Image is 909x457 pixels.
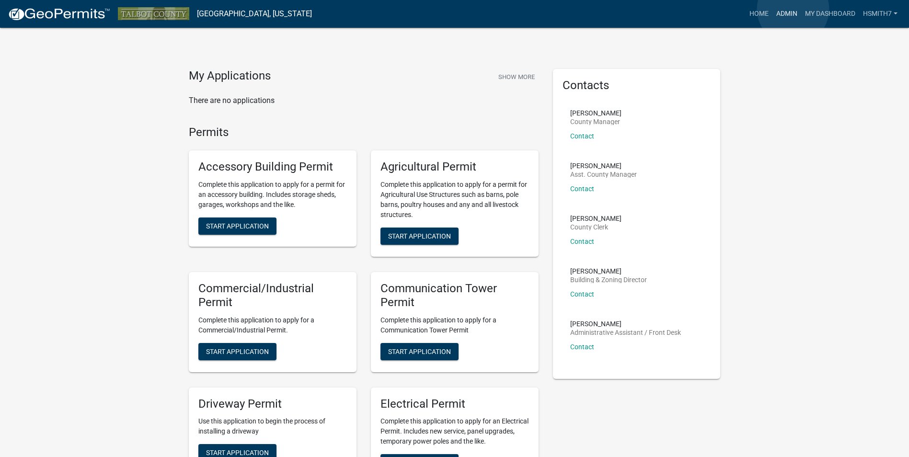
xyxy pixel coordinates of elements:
[198,416,347,436] p: Use this application to begin the process of installing a driveway
[118,7,189,20] img: Talbot County, Georgia
[570,320,681,327] p: [PERSON_NAME]
[495,69,539,85] button: Show More
[801,5,859,23] a: My Dashboard
[380,397,529,411] h5: Electrical Permit
[198,217,276,235] button: Start Application
[746,5,772,23] a: Home
[380,343,459,360] button: Start Application
[380,315,529,335] p: Complete this application to apply for a Communication Tower Permit
[570,276,647,283] p: Building & Zoning Director
[198,315,347,335] p: Complete this application to apply for a Commercial/Industrial Permit.
[198,343,276,360] button: Start Application
[570,224,621,230] p: County Clerk
[570,343,594,351] a: Contact
[570,268,647,274] p: [PERSON_NAME]
[570,215,621,222] p: [PERSON_NAME]
[198,397,347,411] h5: Driveway Permit
[380,282,529,309] h5: Communication Tower Permit
[189,126,539,139] h4: Permits
[570,185,594,193] a: Contact
[197,6,312,22] a: [GEOGRAPHIC_DATA], [US_STATE]
[570,162,637,169] p: [PERSON_NAME]
[388,232,451,240] span: Start Application
[570,118,621,125] p: County Manager
[189,69,271,83] h4: My Applications
[570,238,594,245] a: Contact
[859,5,901,23] a: hsmith7
[570,132,594,140] a: Contact
[206,449,269,457] span: Start Application
[388,347,451,355] span: Start Application
[570,110,621,116] p: [PERSON_NAME]
[198,180,347,210] p: Complete this application to apply for a permit for an accessory building. Includes storage sheds...
[380,416,529,446] p: Complete this application to apply for an Electrical Permit. Includes new service, panel upgrades...
[189,95,539,106] p: There are no applications
[380,180,529,220] p: Complete this application to apply for a permit for Agricultural Use Structures such as barns, po...
[380,160,529,174] h5: Agricultural Permit
[380,228,459,245] button: Start Application
[570,290,594,298] a: Contact
[570,171,637,178] p: Asst. County Manager
[772,5,801,23] a: Admin
[206,347,269,355] span: Start Application
[206,222,269,230] span: Start Application
[198,160,347,174] h5: Accessory Building Permit
[570,329,681,336] p: Administrative Assistant / Front Desk
[198,282,347,309] h5: Commercial/Industrial Permit
[563,79,711,92] h5: Contacts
